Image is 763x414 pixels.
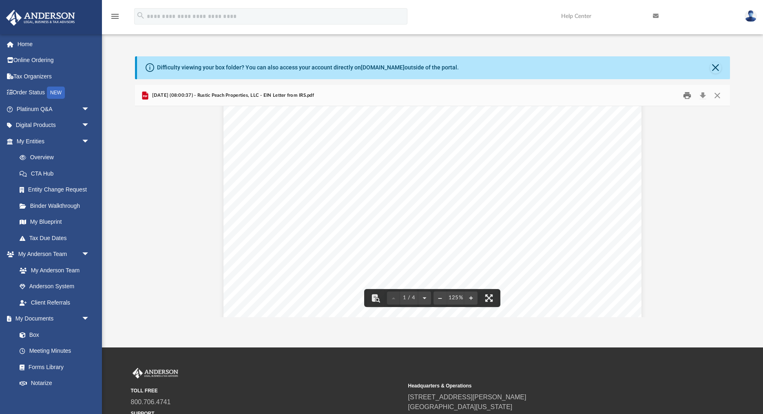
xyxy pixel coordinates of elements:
a: Overview [11,149,102,166]
small: Headquarters & Operations [408,382,680,390]
a: Digital Productsarrow_drop_down [6,117,102,134]
span: arrow_drop_down [82,117,98,134]
button: Close [710,62,721,73]
a: Online Ordering [6,52,102,69]
a: CTA Hub [11,165,102,182]
a: Platinum Q&Aarrow_drop_down [6,101,102,117]
a: [GEOGRAPHIC_DATA][US_STATE] [408,403,513,410]
i: search [136,11,145,20]
a: My Documentsarrow_drop_down [6,311,98,327]
div: Document Viewer [135,106,730,317]
button: Toggle findbar [367,289,385,307]
a: Entity Change Request [11,182,102,198]
a: [DOMAIN_NAME] [361,64,405,71]
button: Enter fullscreen [480,289,498,307]
a: 800.706.4741 [131,398,171,405]
button: Zoom out [433,289,447,307]
div: Difficulty viewing your box folder? You can also access your account directly on outside of the p... [157,63,459,72]
img: Anderson Advisors Platinum Portal [4,10,77,26]
a: Notarize [11,375,98,392]
i: menu [110,11,120,21]
a: [STREET_ADDRESS][PERSON_NAME] [408,394,526,401]
span: arrow_drop_down [82,246,98,263]
a: Client Referrals [11,294,98,311]
button: Zoom in [464,289,478,307]
a: Order StatusNEW [6,85,102,101]
button: Download [695,89,710,102]
img: Anderson Advisors Platinum Portal [131,368,180,378]
a: My Entitiesarrow_drop_down [6,133,102,149]
a: My Blueprint [11,214,98,230]
a: Tax Due Dates [11,230,102,246]
a: Tax Organizers [6,68,102,85]
a: Forms Library [11,359,94,375]
button: Print [679,89,696,102]
div: NEW [47,87,65,99]
button: 1 / 4 [400,289,418,307]
a: menu [110,16,120,21]
a: My Anderson Teamarrow_drop_down [6,246,98,263]
a: Anderson System [11,278,98,295]
a: My Anderson Team [11,262,94,278]
a: Home [6,36,102,52]
span: arrow_drop_down [82,133,98,150]
div: Preview [135,85,730,317]
div: File preview [135,106,730,317]
button: Next page [418,289,431,307]
img: User Pic [745,10,757,22]
button: Close [710,89,725,102]
small: TOLL FREE [131,387,403,394]
span: [DATE] (08:00:37) - Rustic Peach Properties, LLC - EIN Letter from IRS.pdf [150,92,314,99]
span: arrow_drop_down [82,311,98,327]
a: Binder Walkthrough [11,198,102,214]
div: Current zoom level [447,295,464,300]
span: arrow_drop_down [82,101,98,118]
a: Box [11,327,94,343]
a: Meeting Minutes [11,343,98,359]
span: 1 / 4 [400,295,418,300]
